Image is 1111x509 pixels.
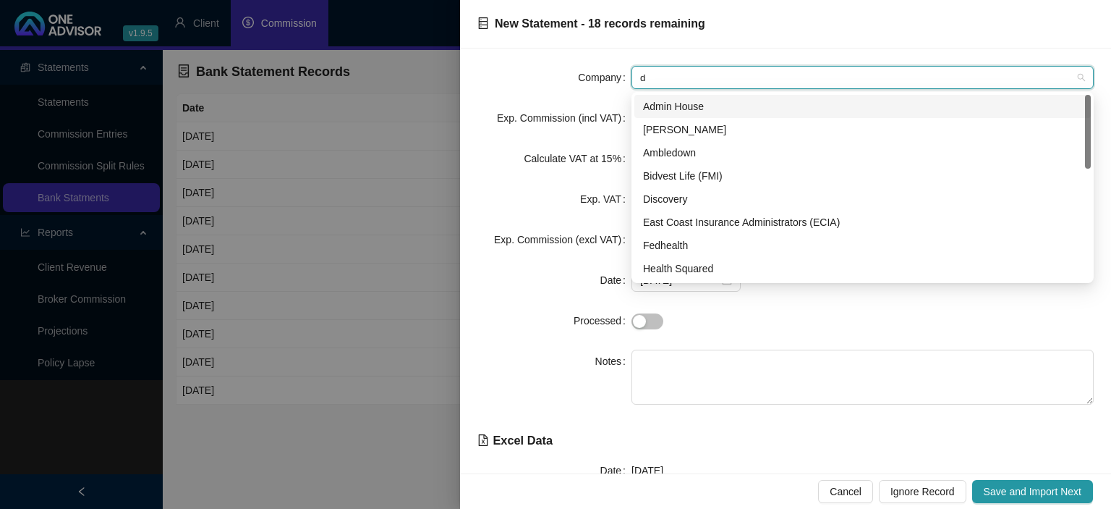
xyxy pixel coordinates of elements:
div: Discovery [634,188,1091,211]
label: Date [600,459,631,482]
span: New Statement - 18 records remaining [495,17,705,30]
div: Ambledown [634,141,1091,164]
div: Fedhealth [634,234,1091,257]
span: Cancel [830,484,861,500]
div: Ambledown [643,145,1082,161]
div: East Coast Insurance Administrators (ECIA) [634,211,1091,234]
span: file-excel [477,434,489,446]
span: [DATE] [631,465,663,476]
div: Health Squared [643,261,1082,277]
div: Discovery [643,191,1082,207]
div: Health Squared [634,257,1091,280]
div: Admin House [634,95,1091,118]
span: database [477,17,489,29]
div: East Coast Insurance Administrators (ECIA) [643,214,1082,230]
div: Admin House [643,98,1082,114]
div: Fedhealth [643,237,1082,253]
label: Notes [595,350,631,373]
span: Ignore Record [890,484,955,500]
span: Save and Import Next [984,484,1081,500]
label: Exp. VAT [580,188,631,211]
div: [PERSON_NAME] [643,122,1082,138]
label: Processed [574,309,631,332]
label: Company [578,66,631,89]
label: Exp. Commission (incl VAT) [497,106,631,130]
button: Ignore Record [879,480,966,503]
div: Alexander Forbes [634,118,1091,141]
h3: Excel Data [477,422,1094,447]
button: Save and Import Next [972,480,1093,503]
label: Calculate VAT at 15% [524,147,631,170]
label: Exp. Commission (excl VAT) [494,228,631,251]
div: Bidvest Life (FMI) [643,168,1082,184]
div: Bidvest Life (FMI) [634,164,1091,188]
button: Cancel [818,480,873,503]
label: Date [600,269,631,292]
